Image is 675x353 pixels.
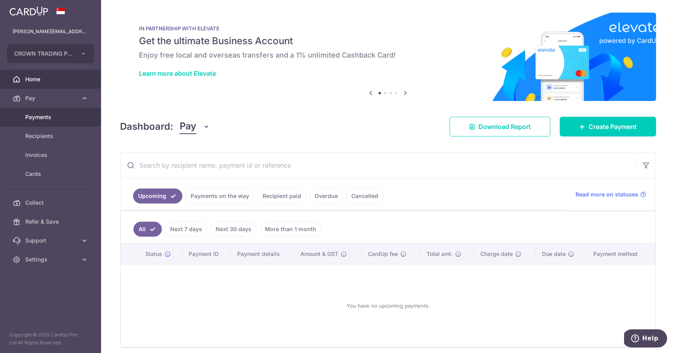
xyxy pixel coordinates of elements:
[186,189,254,204] a: Payments on the way
[139,35,637,47] h5: Get the ultimate Business Account
[13,28,88,35] p: [PERSON_NAME][EMAIL_ADDRESS][DOMAIN_NAME]
[120,13,656,101] img: Renovation banner
[427,250,453,258] span: Total amt.
[25,237,77,245] span: Support
[450,117,550,136] a: Download Report
[139,69,216,77] a: Learn more about Elevate
[182,244,231,264] th: Payment ID
[139,50,637,60] h6: Enjoy free local and overseas transfers and a 1% unlimited Cashback Card!
[25,75,77,83] span: Home
[139,25,637,32] p: IN PARTNERSHIP WITH ELEVATE
[7,44,94,63] button: CROWN TRADING PTE LTD
[587,244,655,264] th: Payment method
[180,119,196,134] span: Pay
[368,250,398,258] span: CardUp fee
[210,222,257,237] a: Next 30 days
[180,119,210,134] button: Pay
[257,189,306,204] a: Recipient paid
[133,189,182,204] a: Upcoming
[300,250,338,258] span: Amount & GST
[25,256,77,263] span: Settings
[25,199,77,207] span: Collect
[589,122,637,131] span: Create Payment
[624,329,667,349] iframe: Opens a widget where you can find more information
[9,6,48,16] img: CardUp
[231,244,294,264] th: Payment details
[14,50,73,58] span: CROWN TRADING PTE LTD
[25,151,77,159] span: Invoices
[542,250,566,258] span: Due date
[25,113,77,121] span: Payments
[309,189,343,204] a: Overdue
[478,122,531,131] span: Download Report
[165,222,207,237] a: Next 7 days
[576,191,638,198] span: Read more on statuses
[25,94,77,102] span: Pay
[133,222,162,237] a: All
[130,271,646,340] div: You have no upcoming payments.
[480,250,513,258] span: Charge date
[576,191,646,198] a: Read more on statuses
[25,218,77,226] span: Refer & Save
[120,153,637,178] input: Search by recipient name, payment id or reference
[25,170,77,178] span: Cards
[145,250,162,258] span: Status
[560,117,656,136] a: Create Payment
[25,132,77,140] span: Recipients
[120,120,173,134] h4: Dashboard:
[346,189,383,204] a: Cancelled
[260,222,321,237] a: More than 1 month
